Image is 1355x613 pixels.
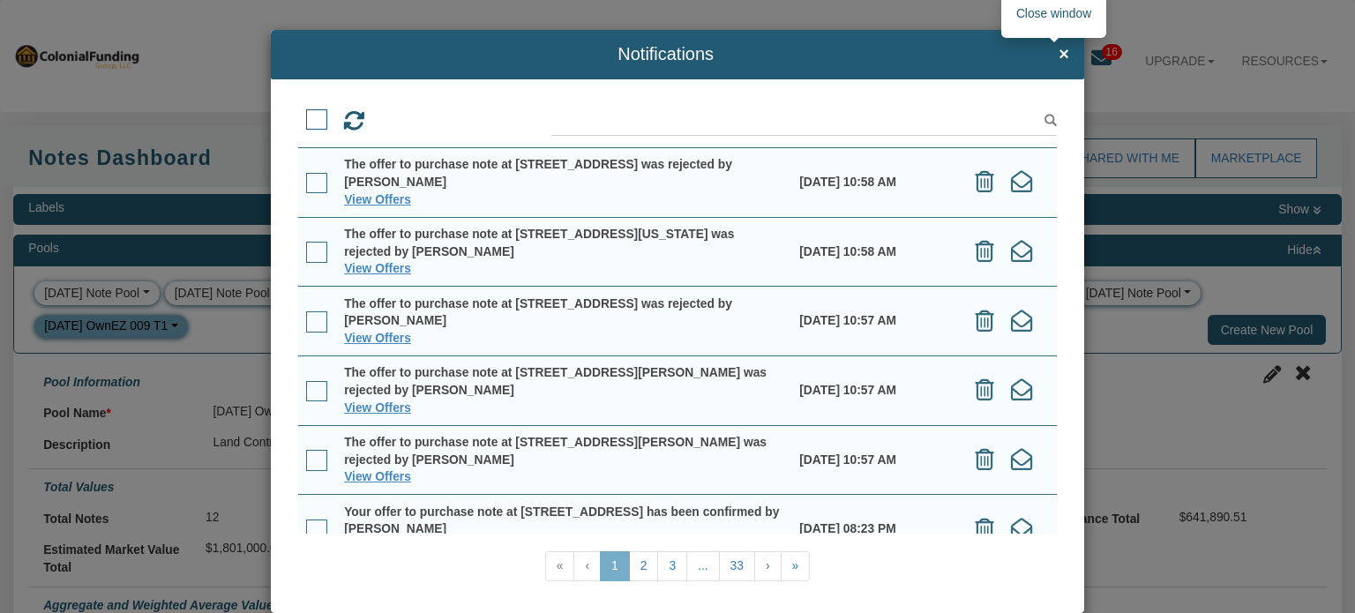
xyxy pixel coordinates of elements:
div: The offer to purchase note at [STREET_ADDRESS] was rejected by [PERSON_NAME] [344,156,783,191]
a: 2 [629,551,659,581]
a: ‹ [573,551,601,581]
a: 3 [657,551,687,581]
a: View Offers [344,192,411,206]
div: The offer to purchase note at [STREET_ADDRESS][PERSON_NAME] was rejected by [PERSON_NAME] [344,434,783,469]
a: › [754,551,782,581]
a: 1 [600,551,630,581]
a: View Offers [344,331,411,345]
a: View Offers [344,261,411,275]
a: View Offers [344,469,411,483]
a: ... [686,551,720,581]
div: The offer to purchase note at [STREET_ADDRESS][PERSON_NAME] was rejected by [PERSON_NAME] [344,364,783,400]
div: The offer to purchase note at [STREET_ADDRESS][US_STATE] was rejected by [PERSON_NAME] [344,226,783,261]
a: « [545,551,575,581]
td: [DATE] 10:58 AM [791,148,958,217]
span: × [1059,45,1069,64]
a: 33 [719,551,755,581]
span: Notifications [286,45,1045,64]
td: [DATE] 10:57 AM [791,425,958,494]
div: Your offer to purchase note at [STREET_ADDRESS] has been confirmed by [PERSON_NAME] [344,504,783,539]
td: [DATE] 10:57 AM [791,287,958,355]
td: [DATE] 10:58 AM [791,217,958,286]
td: [DATE] 10:57 AM [791,356,958,425]
div: The offer to purchase note at [STREET_ADDRESS] was rejected by [PERSON_NAME] [344,295,783,331]
a: » [781,551,811,581]
td: [DATE] 08:23 PM [791,495,958,564]
a: View Offers [344,400,411,415]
